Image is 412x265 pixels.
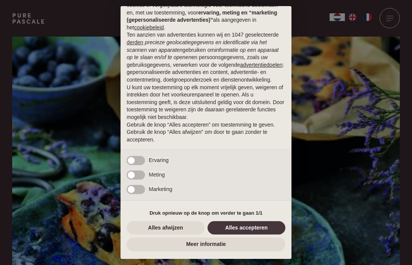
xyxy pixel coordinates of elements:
button: Alles afwijzen [127,221,204,235]
span: Ervaring [149,157,169,163]
a: cookiebeleid [134,24,164,31]
p: Gebruik de knop “Alles accepteren” om toestemming te geven. Gebruik de knop “Alles afwijzen” om d... [127,121,285,144]
button: Alles accepteren [208,221,285,235]
span: Marketing [149,186,172,192]
button: advertentiedoelen [240,61,282,69]
strong: ervaring, meting en “marketing (gepersonaliseerde advertenties)” [127,10,277,23]
em: informatie op een apparaat op te slaan en/of te openen [127,47,279,61]
button: derden [127,39,143,47]
p: Ten aanzien van advertenties kunnen wij en 1047 geselecteerde gebruiken om en persoonsgegevens, z... [127,31,285,84]
span: Meting [149,172,165,178]
button: Meer informatie [127,238,285,251]
em: precieze geolocatiegegevens en identificatie via het scannen van apparaten [127,39,267,53]
p: U kunt uw toestemming op elk moment vrijelijk geven, weigeren of intrekken door het voorkeurenpan... [127,84,285,121]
